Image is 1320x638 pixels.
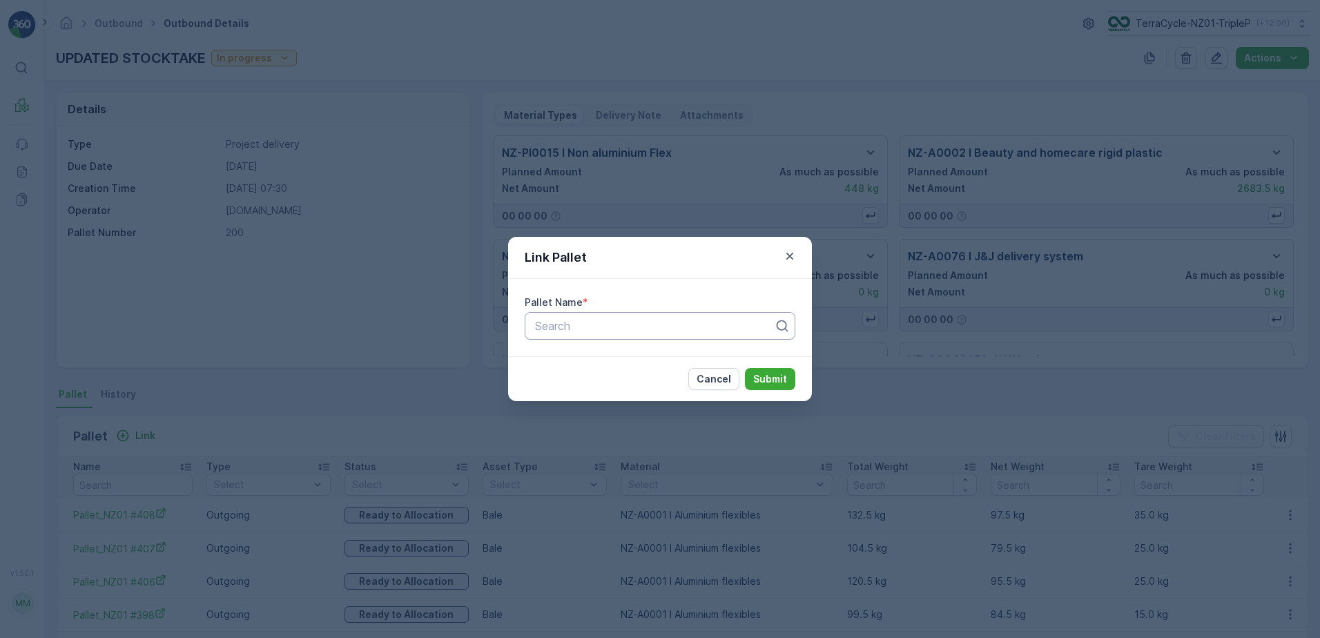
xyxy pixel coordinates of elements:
p: Link Pallet [525,248,587,267]
label: Pallet Name [525,296,583,308]
p: Cancel [697,372,731,386]
p: Search [535,318,774,334]
button: Cancel [688,368,739,390]
button: Submit [745,368,795,390]
p: Submit [753,372,787,386]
